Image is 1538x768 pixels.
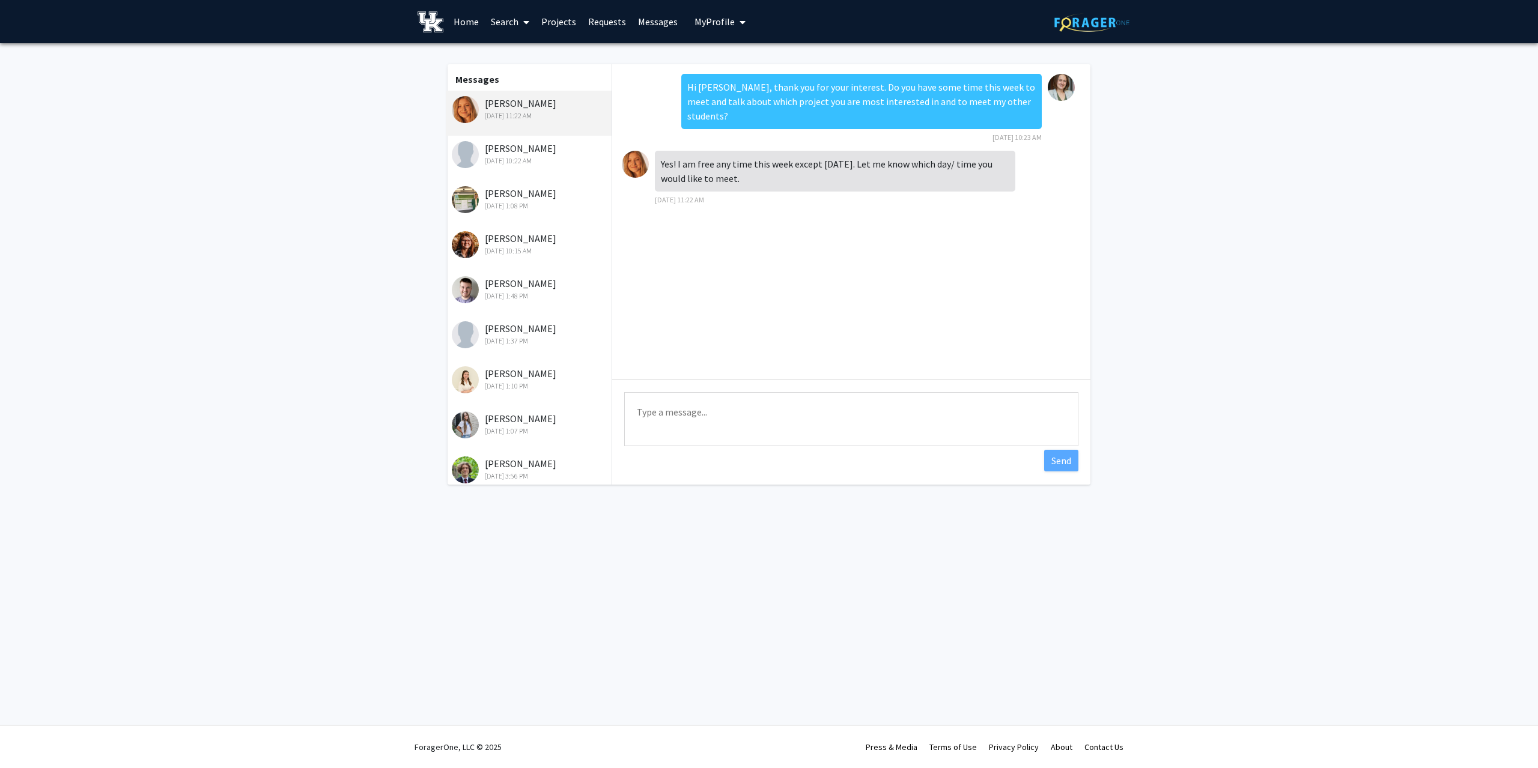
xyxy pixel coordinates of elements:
[992,133,1042,142] span: [DATE] 10:23 AM
[418,11,443,32] img: University of Kentucky Logo
[448,1,485,43] a: Home
[929,742,977,752] a: Terms of Use
[452,141,609,166] div: [PERSON_NAME]
[582,1,632,43] a: Requests
[866,742,917,752] a: Press & Media
[455,73,499,85] b: Messages
[989,742,1039,752] a: Privacy Policy
[622,151,649,178] img: Ariana Buttery
[695,16,735,28] span: My Profile
[452,186,609,211] div: [PERSON_NAME]
[1044,450,1078,471] button: Send
[452,321,479,348] img: Keshav Bhandari
[452,291,609,301] div: [DATE] 1:48 PM
[452,96,479,123] img: Ariana Buttery
[1054,13,1129,32] img: ForagerOne Logo
[1084,742,1123,752] a: Contact Us
[452,246,609,256] div: [DATE] 10:15 AM
[452,110,609,121] div: [DATE] 11:22 AM
[655,151,1015,192] div: Yes! I am free any time this week except [DATE]. Let me know which day/ time you would like to meet.
[1048,74,1075,101] img: Malgorzata Chwatko
[452,336,609,346] div: [DATE] 1:37 PM
[9,714,51,759] iframe: Chat
[452,471,609,482] div: [DATE] 3:56 PM
[452,381,609,392] div: [DATE] 1:10 PM
[452,366,479,393] img: Peyton McCubbin
[452,276,479,303] img: Isaac Dodson
[415,726,502,768] div: ForagerOne, LLC © 2025
[452,156,609,166] div: [DATE] 10:22 AM
[452,141,479,168] img: Kamryn Camp
[452,231,609,256] div: [PERSON_NAME]
[452,186,479,213] img: Josephine Traver
[632,1,684,43] a: Messages
[485,1,535,43] a: Search
[452,411,609,437] div: [PERSON_NAME]
[452,231,479,258] img: Katelyn Straw
[452,276,609,301] div: [PERSON_NAME]
[452,201,609,211] div: [DATE] 1:08 PM
[535,1,582,43] a: Projects
[452,96,609,121] div: [PERSON_NAME]
[452,411,479,438] img: Ella Santiago
[452,456,479,483] img: Nate Berry
[624,392,1078,446] textarea: Message
[655,195,704,204] span: [DATE] 11:22 AM
[452,366,609,392] div: [PERSON_NAME]
[452,456,609,482] div: [PERSON_NAME]
[1051,742,1072,752] a: About
[452,426,609,437] div: [DATE] 1:07 PM
[452,321,609,346] div: [PERSON_NAME]
[681,74,1042,129] div: Hi [PERSON_NAME], thank you for your interest. Do you have some time this week to meet and talk a...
